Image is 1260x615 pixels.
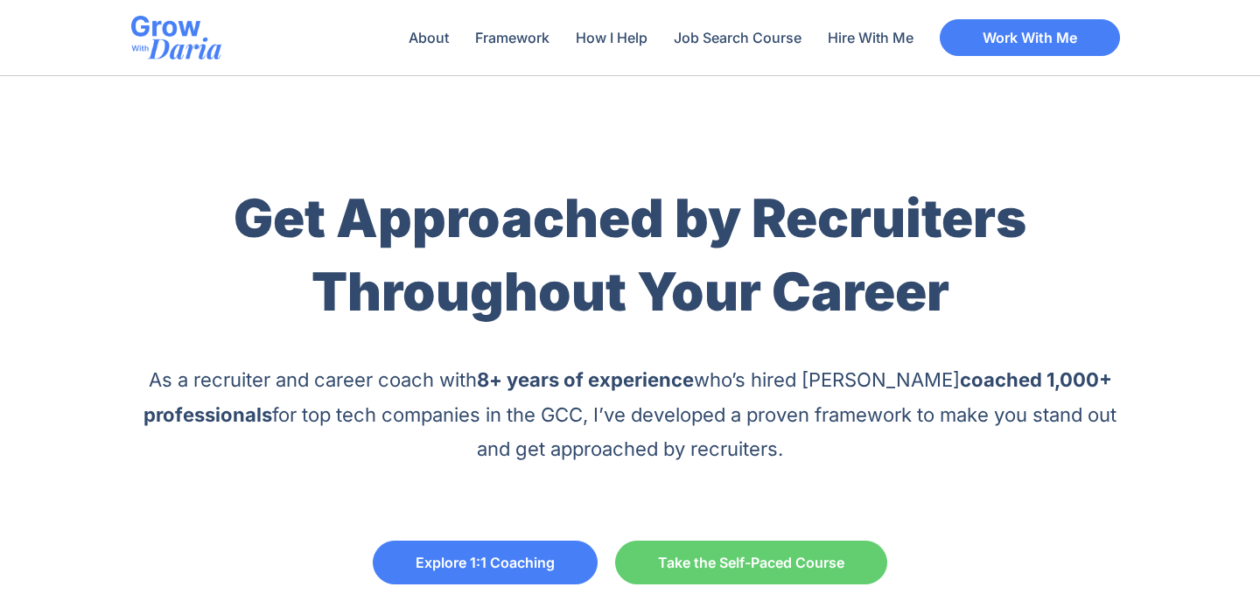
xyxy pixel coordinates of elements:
a: Take the Self-Paced Course [615,541,887,584]
nav: Menu [400,17,922,58]
h1: Get Approached by Recruiters Throughout Your Career [131,181,1129,328]
a: About [400,17,458,58]
a: How I Help [567,17,656,58]
b: coached 1,000+ professionals [143,368,1112,426]
p: As a recruiter and career coach with who’s hired [PERSON_NAME] for top tech companies in the GCC,... [131,363,1129,467]
a: Hire With Me [819,17,922,58]
a: Explore 1:1 Coaching [373,541,598,584]
span: Take the Self-Paced Course [658,556,844,570]
span: Explore 1:1 Coaching [416,556,555,570]
a: Job Search Course [665,17,810,58]
a: Work With Me [940,19,1120,56]
a: Framework [466,17,558,58]
b: 8+ years of experience [477,368,694,391]
span: Work With Me [983,31,1077,45]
